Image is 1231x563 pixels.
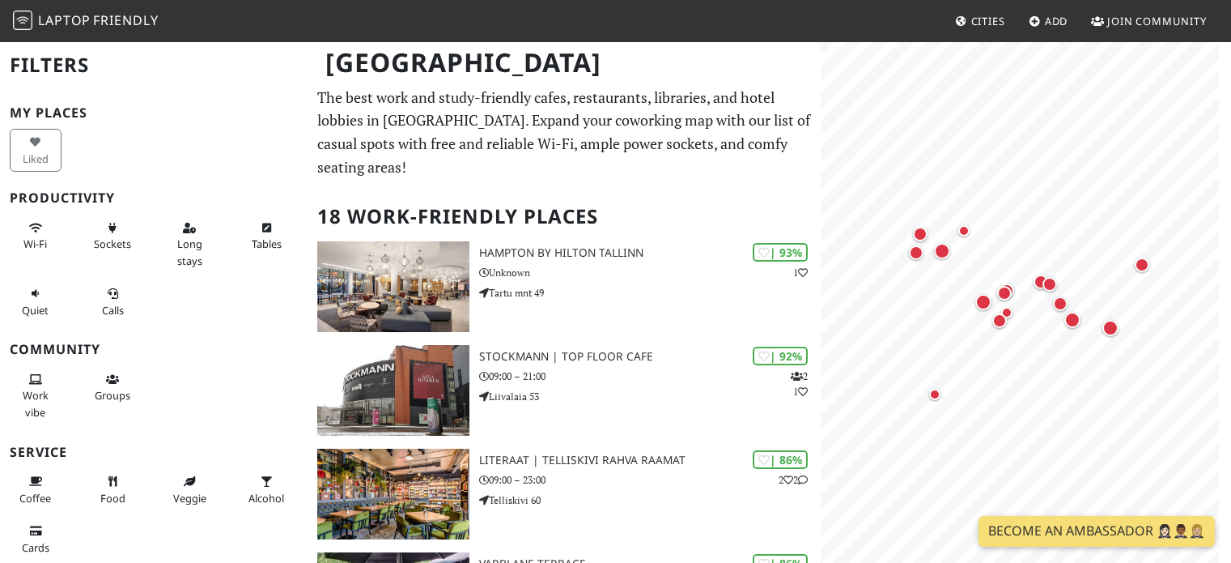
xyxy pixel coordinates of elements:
[10,518,62,561] button: Cards
[13,11,32,30] img: LaptopFriendly
[753,243,808,262] div: | 93%
[317,192,811,241] h2: 18 Work-Friendly Places
[100,491,125,505] span: Food
[248,491,284,505] span: Alcohol
[479,265,821,280] p: Unknown
[22,540,49,555] span: Credit cards
[1039,274,1060,295] div: Map marker
[479,389,821,404] p: Liivalaia 53
[479,246,821,260] h3: Hampton by Hilton Tallinn
[10,215,62,258] button: Wi-Fi
[308,241,821,332] a: Hampton by Hilton Tallinn | 93% 1 Hampton by Hilton Tallinn Unknown Tartu mnt 49
[22,303,49,318] span: Quiet
[1030,271,1051,292] div: Map marker
[791,369,808,399] p: 2 1
[753,450,808,469] div: | 86%
[954,221,974,241] div: Map marker
[994,283,1015,304] div: Map marker
[317,241,469,332] img: Hampton by Hilton Tallinn
[910,224,931,245] div: Map marker
[779,472,808,488] p: 2 2
[10,190,298,206] h3: Productivity
[1045,14,1068,28] span: Add
[308,345,821,436] a: Stockmann | Top Floor Cafe | 92% 21 Stockmann | Top Floor Cafe 09:00 – 21:00 Liivalaia 53
[479,493,821,508] p: Telliskivi 60
[240,468,292,511] button: Alcohol
[102,303,124,318] span: Video/audio calls
[793,265,808,280] p: 1
[312,41,817,85] h1: [GEOGRAPHIC_DATA]
[94,237,131,251] span: Power sockets
[240,215,292,258] button: Tables
[479,369,821,384] p: 09:00 – 21:00
[996,280,1017,301] div: Map marker
[989,310,1010,331] div: Map marker
[317,345,469,436] img: Stockmann | Top Floor Cafe
[317,449,469,540] img: LITERAAT | Telliskivi Rahva Raamat
[1099,317,1122,339] div: Map marker
[317,86,811,179] p: The best work and study-friendly cafes, restaurants, libraries, and hotel lobbies in [GEOGRAPHIC_...
[308,449,821,540] a: LITERAAT | Telliskivi Rahva Raamat | 86% 22 LITERAAT | Telliskivi Rahva Raamat 09:00 – 23:00 Tell...
[87,468,138,511] button: Food
[38,11,91,29] span: Laptop
[971,14,1005,28] span: Cities
[177,237,202,267] span: Long stays
[1085,6,1213,36] a: Join Community
[753,347,808,365] div: | 92%
[949,6,1012,36] a: Cities
[10,468,62,511] button: Coffee
[93,11,158,29] span: Friendly
[972,291,995,313] div: Map marker
[163,215,215,274] button: Long stays
[10,41,298,90] h2: Filters
[1050,293,1071,314] div: Map marker
[13,7,159,36] a: LaptopFriendly LaptopFriendly
[1131,254,1152,275] div: Map marker
[163,468,215,511] button: Veggie
[87,366,138,409] button: Groups
[479,350,821,364] h3: Stockmann | Top Floor Cafe
[173,491,206,505] span: Veggie
[1022,6,1075,36] a: Add
[10,342,298,357] h3: Community
[252,237,282,251] span: Work-friendly tables
[10,445,298,460] h3: Service
[906,242,927,263] div: Map marker
[479,285,821,301] p: Tartu mnt 49
[925,385,944,404] div: Map marker
[23,237,47,251] span: Stable Wi-Fi
[479,472,821,488] p: 09:00 – 23:00
[10,280,62,323] button: Quiet
[87,280,138,323] button: Calls
[1061,309,1084,331] div: Map marker
[87,215,138,258] button: Sockets
[479,454,821,467] h3: LITERAAT | Telliskivi Rahva Raamat
[1107,14,1207,28] span: Join Community
[978,516,1215,547] a: Become an Ambassador 🤵🏻‍♀️🤵🏾‍♂️🤵🏼‍♀️
[10,105,298,121] h3: My Places
[19,491,51,505] span: Coffee
[95,388,130,403] span: Group tables
[10,366,62,425] button: Work vibe
[931,240,953,262] div: Map marker
[23,388,49,419] span: People working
